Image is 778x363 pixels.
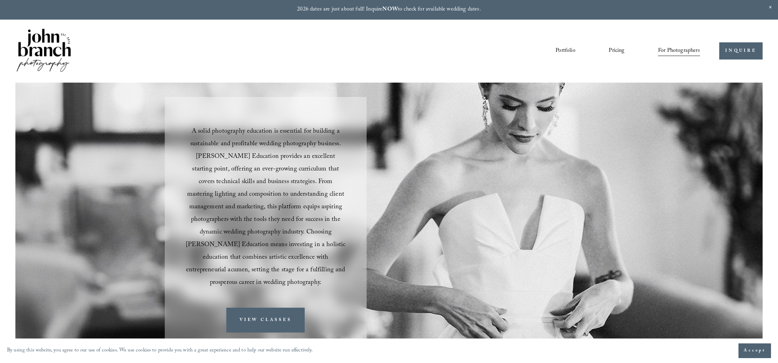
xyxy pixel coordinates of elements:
[744,347,766,354] span: Accept
[738,343,771,358] button: Accept
[658,46,700,56] span: For Photographers
[226,308,305,333] a: VIEW CLASSES
[719,42,762,60] a: INQUIRE
[7,346,313,356] p: By using this website, you agree to our use of cookies. We use cookies to provide you with a grea...
[609,45,624,57] a: Pricing
[556,45,575,57] a: Portfolio
[15,27,72,75] img: John Branch IV Photography
[186,126,347,288] span: A solid photography education is essential for building a sustainable and profitable wedding phot...
[658,45,700,57] a: folder dropdown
